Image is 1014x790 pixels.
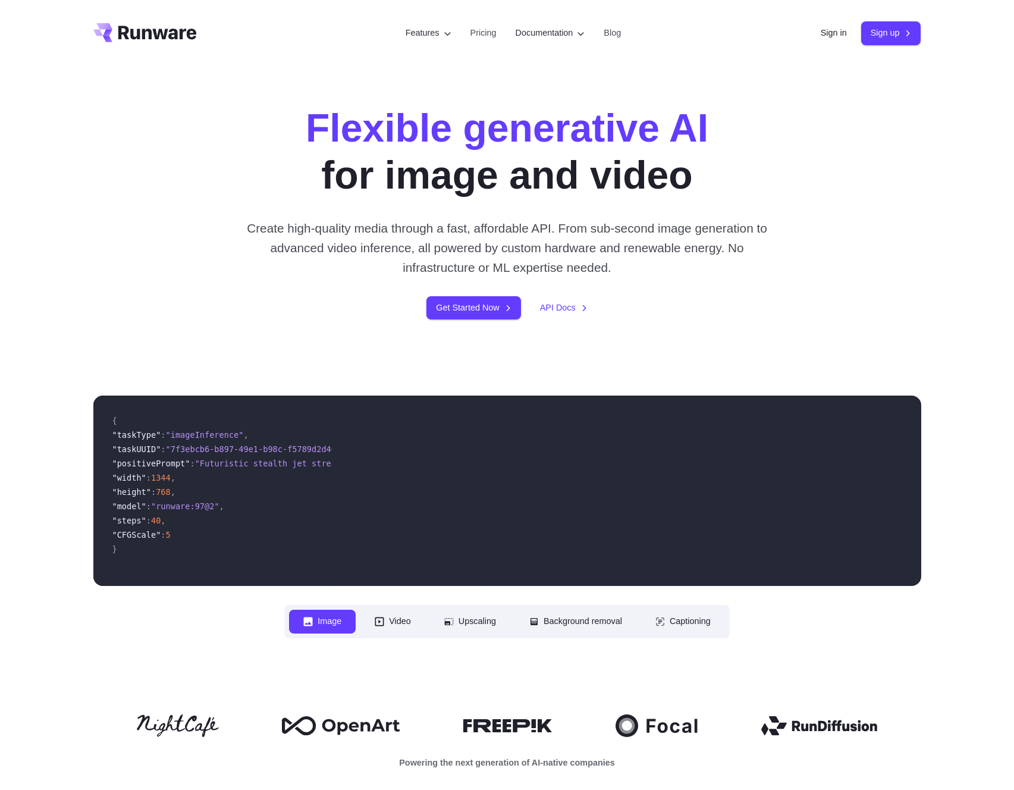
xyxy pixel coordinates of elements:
[161,516,165,525] span: ,
[219,501,224,511] span: ,
[190,459,194,468] span: :
[112,501,146,511] span: "model"
[306,105,708,199] h1: for image and video
[406,26,451,40] label: Features
[151,501,219,511] span: "runware:97@2"
[146,501,151,511] span: :
[151,487,156,497] span: :
[821,26,847,40] a: Sign in
[426,296,520,319] a: Get Started Now
[151,516,161,525] span: 40
[146,516,151,525] span: :
[195,459,638,468] span: "Futuristic stealth jet streaking through a neon-lit cityscape with glowing purple exhaust"
[146,473,151,482] span: :
[171,487,175,497] span: ,
[242,218,772,278] p: Create high-quality media through a fast, affordable API. From sub-second image generation to adv...
[641,610,725,633] button: Captioning
[360,610,425,633] button: Video
[161,430,165,440] span: :
[515,610,636,633] button: Background removal
[112,430,161,440] span: "taskType"
[112,444,161,454] span: "taskUUID"
[289,610,356,633] button: Image
[166,530,171,540] span: 5
[166,430,244,440] span: "imageInference"
[112,530,161,540] span: "CFGScale"
[112,544,117,554] span: }
[306,106,708,150] strong: Flexible generative AI
[112,416,117,425] span: {
[112,459,190,468] span: "positivePrompt"
[470,26,497,40] a: Pricing
[93,756,921,770] p: Powering the next generation of AI-native companies
[93,23,197,42] a: Go to /
[171,473,175,482] span: ,
[166,444,351,454] span: "7f3ebcb6-b897-49e1-b98c-f5789d2d40d7"
[430,610,510,633] button: Upscaling
[161,530,165,540] span: :
[161,444,165,454] span: :
[112,473,146,482] span: "width"
[112,516,146,525] span: "steps"
[243,430,248,440] span: ,
[604,26,621,40] a: Blog
[112,487,151,497] span: "height"
[540,301,588,315] a: API Docs
[151,473,171,482] span: 1344
[861,21,921,45] a: Sign up
[516,26,585,40] label: Documentation
[156,487,171,497] span: 768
